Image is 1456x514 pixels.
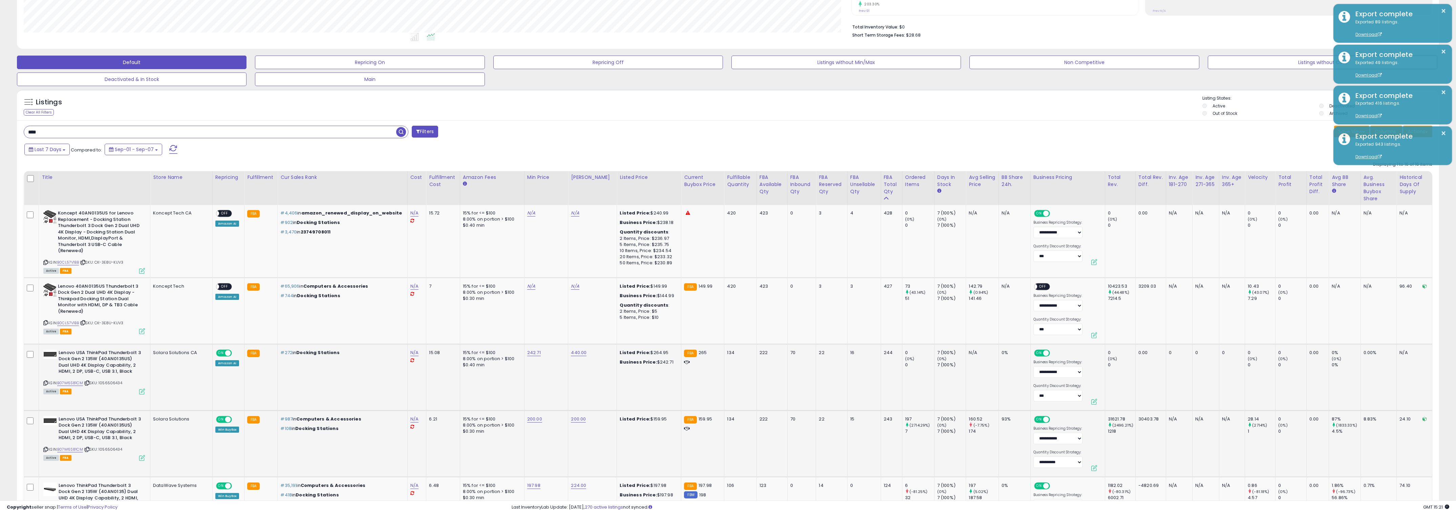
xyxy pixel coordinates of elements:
[1399,350,1427,356] div: N/A
[620,308,676,314] div: 2 Items, Price: $5
[1355,154,1382,160] a: Download
[280,229,402,235] p: in
[790,350,811,356] div: 70
[463,356,519,362] div: 8.00% on portion > $100
[571,349,586,356] a: 440.00
[937,174,963,188] div: Days In Stock
[255,73,485,86] button: Main
[620,248,676,254] div: 10 Items, Price: $234.54
[905,210,934,216] div: 0
[1278,210,1306,216] div: 0
[410,416,419,423] a: N/A
[247,283,260,291] small: FBA
[1035,211,1043,217] span: ON
[1248,295,1275,302] div: 7.29
[1248,174,1272,181] div: Velocity
[463,216,519,222] div: 8.00% on portion > $100
[727,210,751,216] div: 420
[620,219,657,226] b: Business Price:
[620,174,678,181] div: Listed Price
[215,221,239,227] div: Amazon AI
[684,283,697,291] small: FBA
[1108,356,1117,362] small: (0%)
[937,210,966,216] div: 7 (100%)
[905,283,934,289] div: 73
[105,144,162,155] button: Sep-01 - Sep-07
[937,217,947,222] small: (0%)
[1278,174,1304,188] div: Total Profit
[620,302,668,308] b: Quantity discounts
[1108,222,1135,228] div: 0
[1169,174,1190,188] div: Inv. Age 181-270
[905,222,934,228] div: 0
[1138,283,1161,289] div: 3209.03
[1350,141,1447,160] div: Exported 943 listings.
[1252,290,1269,295] small: (43.07%)
[571,416,586,423] a: 200.00
[59,350,141,376] b: Lenovo USA ThinkPad Thunderbolt 3 Dock Gen 2 135W (40AN0135US) Dual UHD 4K Display Capability, 2 ...
[1332,210,1355,216] div: N/A
[1037,284,1048,289] span: OFF
[410,283,419,290] a: N/A
[571,174,614,181] div: [PERSON_NAME]
[217,350,225,356] span: ON
[429,283,455,289] div: 7
[759,350,782,356] div: 222
[493,56,723,69] button: Repricing Off
[759,210,782,216] div: 423
[1222,350,1240,356] div: 0
[1248,210,1275,216] div: 0
[1248,222,1275,228] div: 0
[57,320,79,326] a: B0CL57V1BB
[937,295,966,302] div: 7 (100%)
[571,210,579,217] a: N/A
[937,290,947,295] small: (0%)
[1002,350,1025,356] div: 0%
[71,147,102,153] span: Compared to:
[1248,350,1275,356] div: 0
[527,210,535,217] a: N/A
[620,235,676,242] div: 2 Items, Price: $236.97
[1332,174,1357,188] div: Avg BB Share
[1195,210,1214,216] div: N/A
[969,56,1199,69] button: Non Competitive
[759,283,782,289] div: 423
[1278,350,1306,356] div: 0
[1309,210,1324,216] div: 0.00
[906,32,921,38] span: $28.68
[43,283,56,297] img: 41sRCOky00L._SL40_.jpg
[819,210,842,216] div: 3
[884,350,897,356] div: 244
[1153,9,1166,13] small: Prev: N/A
[1195,174,1216,188] div: Inv. Age 271-365
[1169,283,1187,289] div: N/A
[58,283,140,316] b: Lenovo 40AN0135US Thunderbolt 3 Dock Gen 2 Dual UHD 4K Display - Thinkpad Docking Station Dual Mo...
[571,482,586,489] a: 224.00
[57,447,83,452] a: B07M6S81CM
[937,188,941,194] small: Days In Stock.
[153,283,207,289] div: Koncept Tech
[620,350,676,356] div: $264.95
[58,210,140,256] b: Koncept 40AN0135US for Lenovo Replacement - Docking Station Thunderbolt 3 Dock Gen 2 Dual UHD 4K ...
[247,210,260,218] small: FBA
[1332,283,1355,289] div: N/A
[905,174,932,188] div: Ordered Items
[1049,350,1059,356] span: OFF
[463,283,519,289] div: 15% for <= $100
[1222,210,1240,216] div: N/A
[43,283,145,333] div: ASIN:
[1355,72,1382,78] a: Download
[850,210,876,216] div: 4
[24,109,54,116] div: Clear All Filters
[819,350,842,356] div: 22
[937,283,966,289] div: 7 (100%)
[215,294,239,300] div: Amazon AI
[620,349,650,356] b: Listed Price:
[1222,283,1240,289] div: N/A
[909,290,925,295] small: (43.14%)
[412,126,438,138] button: Filters
[884,174,899,195] div: FBA Total Qty
[280,292,293,299] span: #744
[699,349,707,356] span: 265
[303,283,368,289] span: Computers & Accessories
